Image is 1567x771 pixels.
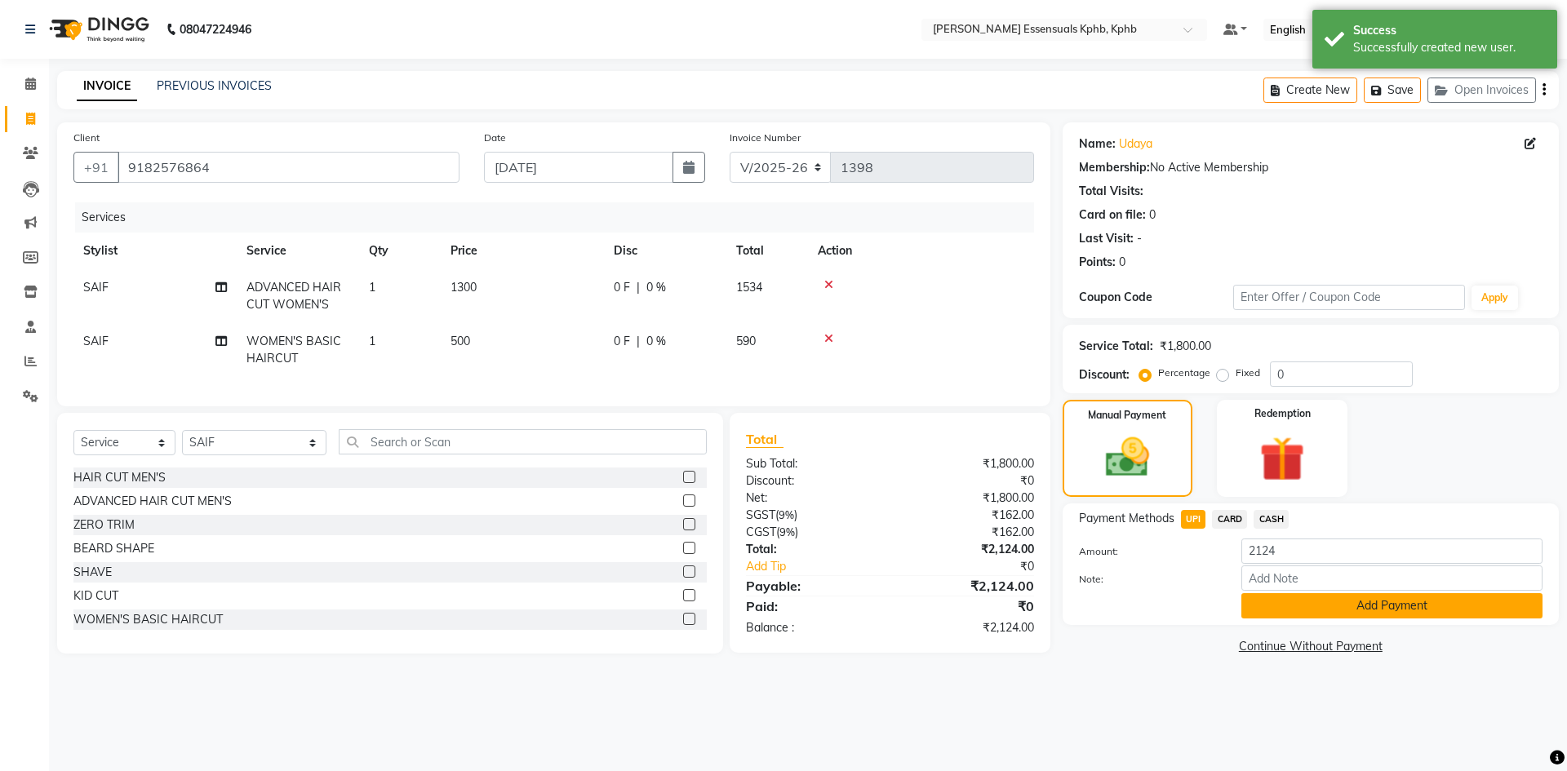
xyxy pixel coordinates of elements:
[369,280,375,295] span: 1
[237,233,359,269] th: Service
[779,508,794,521] span: 9%
[604,233,726,269] th: Disc
[736,334,756,348] span: 590
[726,233,808,269] th: Total
[646,279,666,296] span: 0 %
[1353,39,1545,56] div: Successfully created new user.
[1066,638,1556,655] a: Continue Without Payment
[157,78,272,93] a: PREVIOUS INVOICES
[890,490,1045,507] div: ₹1,800.00
[890,455,1045,472] div: ₹1,800.00
[1254,510,1289,529] span: CASH
[83,334,109,348] span: SAIF
[73,131,100,145] label: Client
[890,619,1045,636] div: ₹2,124.00
[73,493,232,510] div: ADVANCED HAIR CUT MEN'S
[890,596,1045,616] div: ₹0
[1149,206,1156,224] div: 0
[73,233,237,269] th: Stylist
[246,334,341,366] span: WOMEN'S BASIC HAIRCUT
[73,540,154,557] div: BEARD SHAPE
[746,525,776,539] span: CGST
[730,131,801,145] label: Invoice Number
[246,280,341,312] span: ADVANCED HAIR CUT WOMEN'S
[1472,286,1518,310] button: Apply
[1079,254,1116,271] div: Points:
[75,202,1046,233] div: Services
[1254,406,1311,421] label: Redemption
[1181,510,1206,529] span: UPI
[734,576,890,596] div: Payable:
[484,131,506,145] label: Date
[1427,78,1536,103] button: Open Invoices
[1079,159,1543,176] div: No Active Membership
[890,472,1045,490] div: ₹0
[1241,565,1543,591] input: Add Note
[779,525,795,538] span: 9%
[451,280,477,295] span: 1300
[746,507,775,522] span: SGST
[1364,78,1421,103] button: Save
[637,333,640,350] span: |
[441,233,604,269] th: Price
[369,334,375,348] span: 1
[1067,544,1229,559] label: Amount:
[1079,289,1233,306] div: Coupon Code
[1353,22,1545,39] div: Success
[73,587,118,605] div: KID CUT
[1067,572,1229,587] label: Note:
[734,524,890,541] div: ( )
[734,541,890,558] div: Total:
[734,596,890,616] div: Paid:
[1079,183,1143,200] div: Total Visits:
[180,7,251,52] b: 08047224946
[734,619,890,636] div: Balance :
[1119,254,1125,271] div: 0
[73,469,166,486] div: HAIR CUT MEN'S
[734,455,890,472] div: Sub Total:
[1088,408,1166,423] label: Manual Payment
[808,233,1034,269] th: Action
[734,558,916,575] a: Add Tip
[1236,366,1260,380] label: Fixed
[1263,78,1357,103] button: Create New
[1079,230,1134,247] div: Last Visit:
[1245,431,1319,487] img: _gift.svg
[1212,510,1247,529] span: CARD
[734,490,890,507] div: Net:
[637,279,640,296] span: |
[451,334,470,348] span: 500
[359,233,441,269] th: Qty
[1137,230,1142,247] div: -
[1079,159,1150,176] div: Membership:
[77,72,137,101] a: INVOICE
[1079,206,1146,224] div: Card on file:
[1079,338,1153,355] div: Service Total:
[339,429,707,454] input: Search or Scan
[890,524,1045,541] div: ₹162.00
[73,516,135,534] div: ZERO TRIM
[916,558,1045,575] div: ₹0
[73,564,112,581] div: SHAVE
[1119,135,1152,153] a: Udaya
[1079,510,1174,527] span: Payment Methods
[1079,135,1116,153] div: Name:
[614,333,630,350] span: 0 F
[73,611,223,628] div: WOMEN'S BASIC HAIRCUT
[890,507,1045,524] div: ₹162.00
[734,472,890,490] div: Discount:
[1241,538,1543,564] input: Amount
[1092,432,1163,482] img: _cash.svg
[614,279,630,296] span: 0 F
[736,280,762,295] span: 1534
[890,541,1045,558] div: ₹2,124.00
[734,507,890,524] div: ( )
[890,576,1045,596] div: ₹2,124.00
[42,7,153,52] img: logo
[746,431,783,448] span: Total
[1079,366,1130,383] div: Discount:
[1160,338,1211,355] div: ₹1,800.00
[1233,285,1465,310] input: Enter Offer / Coupon Code
[118,152,459,183] input: Search by Name/Mobile/Email/Code
[1241,593,1543,618] button: Add Payment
